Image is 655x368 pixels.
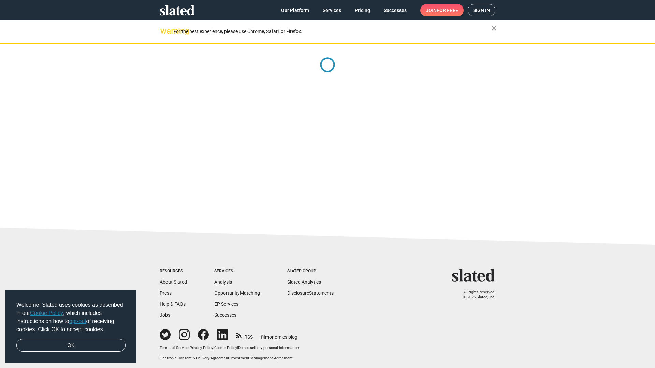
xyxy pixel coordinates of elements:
[490,24,498,32] mat-icon: close
[16,301,126,334] span: Welcome! Slated uses cookies as described in our , which includes instructions on how to of recei...
[16,339,126,352] a: dismiss cookie message
[384,4,407,16] span: Successes
[281,4,309,16] span: Our Platform
[261,334,269,340] span: film
[287,269,334,274] div: Slated Group
[160,290,172,296] a: Press
[160,269,187,274] div: Resources
[261,328,297,340] a: filmonomics blog
[214,346,237,350] a: Cookie Policy
[5,290,136,363] div: cookieconsent
[287,279,321,285] a: Slated Analytics
[69,318,86,324] a: opt-out
[214,290,260,296] a: OpportunityMatching
[160,312,170,318] a: Jobs
[473,4,490,16] span: Sign in
[355,4,370,16] span: Pricing
[160,356,229,361] a: Electronic Consent & Delivery Agreement
[456,290,495,300] p: All rights reserved. © 2025 Slated, Inc.
[30,310,63,316] a: Cookie Policy
[236,330,253,340] a: RSS
[160,27,169,35] mat-icon: warning
[160,301,186,307] a: Help & FAQs
[426,4,458,16] span: Join
[317,4,347,16] a: Services
[173,27,491,36] div: For the best experience, please use Chrome, Safari, or Firefox.
[214,301,238,307] a: EP Services
[238,346,299,351] button: Do not sell my personal information
[160,279,187,285] a: About Slated
[190,346,213,350] a: Privacy Policy
[420,4,464,16] a: Joinfor free
[213,346,214,350] span: |
[229,356,230,361] span: |
[287,290,334,296] a: DisclosureStatements
[323,4,341,16] span: Services
[276,4,315,16] a: Our Platform
[214,312,236,318] a: Successes
[160,346,189,350] a: Terms of Service
[189,346,190,350] span: |
[214,279,232,285] a: Analysis
[468,4,495,16] a: Sign in
[378,4,412,16] a: Successes
[349,4,376,16] a: Pricing
[214,269,260,274] div: Services
[237,346,238,350] span: |
[230,356,293,361] a: Investment Management Agreement
[437,4,458,16] span: for free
